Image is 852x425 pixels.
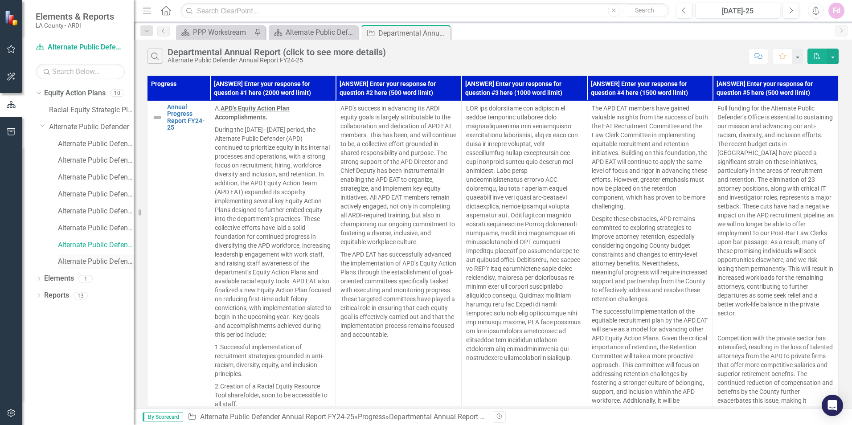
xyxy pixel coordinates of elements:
div: 1 [78,275,93,282]
p: The APD EAT has successfully advanced the implementation of APD’s Equity Action Plans through the... [340,248,457,339]
a: Alternate Public Defender Annual Report [58,172,134,183]
div: Alternate Public Defender Welcome Page [286,27,356,38]
p: Full funding for the Alternate Public Defender’s Office is essential to sustaining our mission an... [717,104,834,319]
span: Elements & Reports [36,11,114,22]
input: Search Below... [36,64,125,79]
div: Departmental Annual Report (click to see more details) [389,413,560,421]
small: LA County - ARDI [36,22,114,29]
p: During the [DATE]–[DATE] period, the Alternate Public Defender (APD) continued to prioritize equi... [215,123,331,341]
p: The APD EAT members have gained valuable insights from the success of both the EAT Recruitment Co... [592,104,708,212]
div: Alternate Public Defender Annual Report FY24-25 [168,57,386,64]
div: 10 [110,90,124,97]
a: Elements [44,274,74,284]
div: PPP Workstream [193,27,252,38]
p: APD’s success in advancing its ARDI equity goals is largely attributable to the collaboration and... [340,104,457,248]
div: » » [188,412,486,422]
a: Alternate Public Defender Annual Report FY24-25 [36,42,125,53]
div: 13 [74,292,88,299]
a: Alternate Public Defender RESP [58,257,134,267]
a: Annual Progress Report FY24-25 [167,104,205,131]
a: Reports [44,290,69,301]
div: Departmental Annual Report (click to see more details) [378,28,448,39]
a: Progress [358,413,385,421]
span: By Scorecard [143,413,183,421]
a: Alternate Public Defender Annual Report FY24-25 [200,413,354,421]
img: ClearPoint Strategy [4,10,20,26]
a: Alternate Public Defender Welcome Page [271,27,356,38]
a: Alternate Public Defender PPP [58,189,134,200]
p: A. [215,104,331,123]
a: Alternate Public Defender Annual Report FY24-25 [58,240,134,250]
a: Alternate Public Defender [49,122,134,132]
input: Search ClearPoint... [180,3,669,19]
p: LOR ips dolorsitame con adipiscin el seddoe temporinc utlaboree dolo magnaaliquaenima min veniamq... [466,104,582,364]
a: Alternate Public Defender [PERSON_NAME] Goals [58,155,134,166]
u: APD’s Equity Action Plan Accomplishments. [215,105,290,121]
a: Alternate Public Defender GARE [58,206,134,217]
p: 1. Successful implementation of recruitment strategies grounded in anti-racism, diversity, equity... [215,341,331,380]
img: Not Defined [152,112,163,123]
span: Search [635,7,654,14]
div: [DATE]-25 [698,6,777,16]
a: Equity Action Plans [44,88,106,98]
p: 2. Creation of a Racial Equity Resource Tool sharefolder, soon to be accessible to all staff. [215,380,331,410]
button: Search [623,4,667,17]
a: Alternate Public Defender [PERSON_NAME] Goals FY24-25 [58,223,134,233]
button: [DATE]-25 [695,3,780,19]
a: PPP Workstream [178,27,252,38]
div: Open Intercom Messenger [822,395,843,416]
div: Departmental Annual Report (click to see more details) [168,47,386,57]
a: Alternate Public Defender Climate Survey [58,139,134,149]
button: Fd [828,3,844,19]
p: Despite these obstacles, APD remains committed to exploring strategies to improve attorney retent... [592,212,708,305]
a: Racial Equity Strategic Plan [49,105,134,115]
